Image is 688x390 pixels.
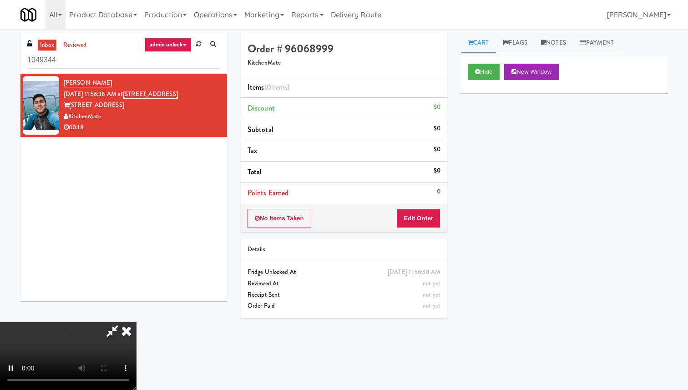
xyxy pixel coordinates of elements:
a: admin unlock [145,37,192,52]
button: Edit Order [396,209,440,228]
div: Order Paid [248,300,440,312]
span: not yet [423,279,440,288]
li: [PERSON_NAME][DATE] 11:56:38 AM at[STREET_ADDRESS][STREET_ADDRESS]KitchenMate00:18 [20,74,227,137]
span: Total [248,167,262,177]
div: KitchenMate [64,111,220,122]
div: Reviewed At [248,278,440,289]
div: Details [248,244,440,255]
a: [PERSON_NAME] [64,78,112,87]
button: Hide [468,64,500,80]
input: Search vision orders [27,52,220,69]
span: Subtotal [248,124,273,135]
span: (0 ) [264,82,290,92]
div: $0 [434,123,440,134]
div: Receipt Sent [248,289,440,301]
span: not yet [423,290,440,299]
div: [DATE] 11:56:38 AM [388,267,440,278]
span: Points Earned [248,187,288,198]
div: 00:18 [64,122,220,133]
div: 0 [437,186,440,198]
h4: Order # 96068999 [248,43,440,55]
span: Items [248,82,289,92]
ng-pluralize: items [271,82,288,92]
div: $0 [434,144,440,155]
a: Payment [573,33,621,53]
div: [STREET_ADDRESS] [64,100,220,111]
a: Cart [461,33,496,53]
span: not yet [423,301,440,310]
img: Micromart [20,7,36,23]
button: New Window [504,64,559,80]
a: inbox [38,40,56,51]
a: reviewed [61,40,89,51]
div: $0 [434,101,440,113]
a: [STREET_ADDRESS] [123,90,178,99]
div: Fridge Unlocked At [248,267,440,278]
a: Notes [534,33,573,53]
div: $0 [434,165,440,177]
button: No Items Taken [248,209,311,228]
span: Discount [248,103,275,113]
a: Flags [496,33,535,53]
span: [DATE] 11:56:38 AM at [64,90,123,98]
span: Tax [248,145,257,156]
h5: KitchenMate [248,60,440,66]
